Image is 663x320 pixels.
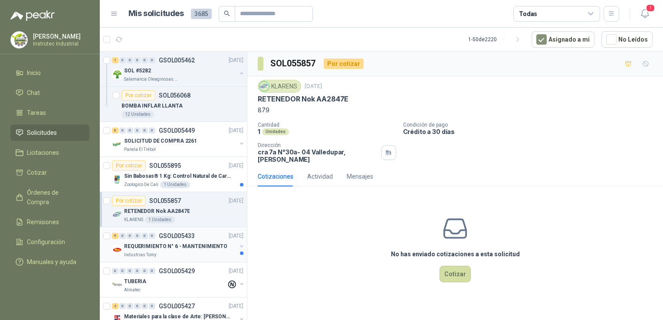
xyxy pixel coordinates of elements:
[532,31,594,48] button: Asignado a mi
[229,267,243,275] p: [DATE]
[141,57,148,63] div: 0
[134,268,141,274] div: 0
[112,174,122,185] img: Company Logo
[391,249,520,259] h3: No has enviado cotizaciones a esta solicitud
[127,233,133,239] div: 0
[124,67,151,75] p: SOL #5282
[27,128,57,137] span: Solicitudes
[124,137,197,145] p: SOLICITUD DE COMPRA 2261
[519,9,537,19] div: Todas
[159,57,195,63] p: GSOL005462
[159,268,195,274] p: GSOL005429
[112,233,118,239] div: 9
[127,268,133,274] div: 0
[149,268,155,274] div: 0
[119,127,126,134] div: 0
[112,245,122,255] img: Company Logo
[10,254,89,270] a: Manuales y ayuda
[124,172,232,180] p: Sin Babosas® 1 Kg: Control Natural de Caracoles y Babosas
[229,302,243,310] p: [DATE]
[121,102,183,110] p: BOMBA INFLAR LLANTA
[112,280,122,290] img: Company Logo
[112,127,118,134] div: 6
[141,268,148,274] div: 0
[119,303,126,309] div: 0
[637,6,653,22] button: 1
[121,90,155,101] div: Por cotizar
[229,162,243,170] p: [DATE]
[307,172,333,181] div: Actividad
[305,82,322,91] p: [DATE]
[10,124,89,141] a: Solicitudes
[128,7,184,20] h1: Mis solicitudes
[112,209,122,220] img: Company Logo
[145,216,175,223] div: 1 Unidades
[112,139,122,150] img: Company Logo
[127,127,133,134] div: 0
[224,10,230,16] span: search
[124,278,146,286] p: TUBERIA
[27,217,59,227] span: Remisiones
[33,33,87,39] p: [PERSON_NAME]
[646,4,655,12] span: 1
[258,128,260,135] p: 1
[258,142,378,148] p: Dirección
[112,268,118,274] div: 0
[27,148,59,157] span: Licitaciones
[124,242,227,251] p: REQUERIMIENTO N° 6 - MANTENIMIENTO
[159,233,195,239] p: GSOL005433
[11,32,27,48] img: Company Logo
[27,257,76,267] span: Manuales y ayuda
[112,266,245,294] a: 0 0 0 0 0 0 GSOL005429[DATE] Company LogoTUBERIAAlmatec
[27,237,65,247] span: Configuración
[258,172,293,181] div: Cotizaciones
[149,163,181,169] p: SOL055895
[270,57,317,70] h3: SOL055857
[191,9,212,19] span: 3685
[403,122,660,128] p: Condición de pago
[27,108,46,118] span: Tareas
[127,57,133,63] div: 0
[112,303,118,309] div: 2
[141,127,148,134] div: 0
[10,164,89,181] a: Cotizar
[10,104,89,121] a: Tareas
[100,157,247,192] a: Por cotizarSOL055895[DATE] Company LogoSin Babosas® 1 Kg: Control Natural de Caracoles y BabosasZ...
[258,105,653,115] p: 879
[141,303,148,309] div: 0
[141,233,148,239] div: 0
[159,92,190,98] p: SOL056068
[134,57,141,63] div: 0
[229,127,243,135] p: [DATE]
[159,127,195,134] p: GSOL005449
[324,59,364,69] div: Por cotizar
[134,233,141,239] div: 0
[134,303,141,309] div: 0
[262,128,289,135] div: Unidades
[229,56,243,65] p: [DATE]
[124,181,158,188] p: Zoologico De Cali
[127,303,133,309] div: 0
[601,31,653,48] button: No Leídos
[347,172,373,181] div: Mensajes
[124,216,143,223] p: KLARENS
[229,197,243,205] p: [DATE]
[27,68,41,78] span: Inicio
[258,148,378,163] p: cra 7a N°30a- 04 Valledupar , [PERSON_NAME]
[403,128,660,135] p: Crédito a 30 días
[440,266,471,282] button: Cotizar
[10,214,89,230] a: Remisiones
[468,33,525,46] div: 1 - 50 de 2220
[100,192,247,227] a: Por cotizarSOL055857[DATE] Company LogoRETENEDOR Nok AA2847EKLARENS1 Unidades
[258,122,396,128] p: Cantidad
[119,233,126,239] div: 0
[10,144,89,161] a: Licitaciones
[124,251,157,258] p: Industrias Tomy
[149,233,155,239] div: 0
[149,127,155,134] div: 0
[121,111,154,118] div: 12 Unidades
[124,287,141,294] p: Almatec
[33,41,87,46] p: Instrutec Industrial
[112,69,122,79] img: Company Logo
[112,160,146,171] div: Por cotizar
